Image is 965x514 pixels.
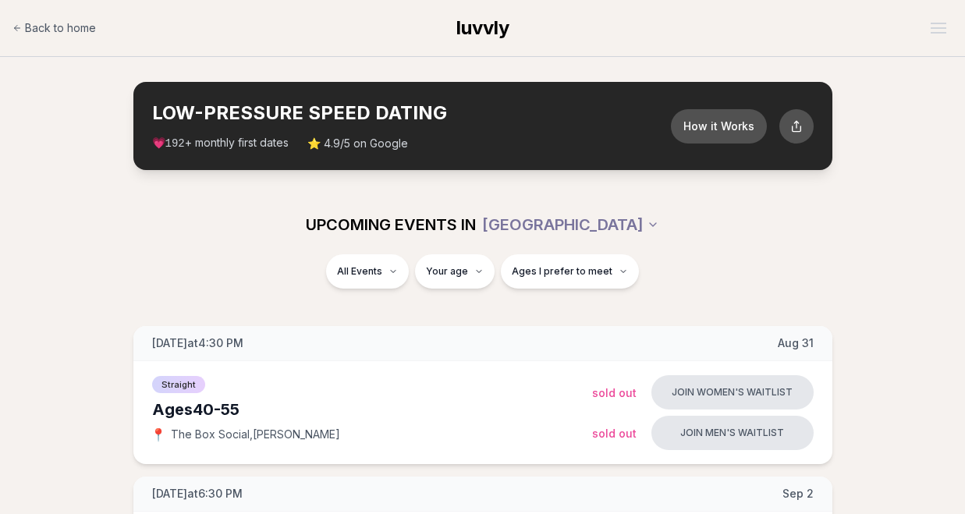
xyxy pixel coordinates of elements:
[426,265,468,278] span: Your age
[152,428,165,441] span: 📍
[12,12,96,44] a: Back to home
[326,254,409,289] button: All Events
[152,335,243,351] span: [DATE] at 4:30 PM
[25,20,96,36] span: Back to home
[592,427,637,440] span: Sold Out
[337,265,382,278] span: All Events
[482,207,659,242] button: [GEOGRAPHIC_DATA]
[152,376,205,393] span: Straight
[924,16,953,40] button: Open menu
[456,16,509,41] a: luvvly
[307,136,408,151] span: ⭐ 4.9/5 on Google
[152,101,671,126] h2: LOW-PRESSURE SPEED DATING
[306,214,476,236] span: UPCOMING EVENTS IN
[501,254,639,289] button: Ages I prefer to meet
[456,16,509,39] span: luvvly
[778,335,814,351] span: Aug 31
[651,375,814,409] button: Join women's waitlist
[165,137,185,150] span: 192
[651,416,814,450] button: Join men's waitlist
[152,486,243,502] span: [DATE] at 6:30 PM
[171,427,340,442] span: The Box Social , [PERSON_NAME]
[782,486,814,502] span: Sep 2
[152,135,289,151] span: 💗 + monthly first dates
[152,399,592,420] div: Ages 40-55
[592,386,637,399] span: Sold Out
[671,109,767,144] button: How it Works
[512,265,612,278] span: Ages I prefer to meet
[415,254,495,289] button: Your age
